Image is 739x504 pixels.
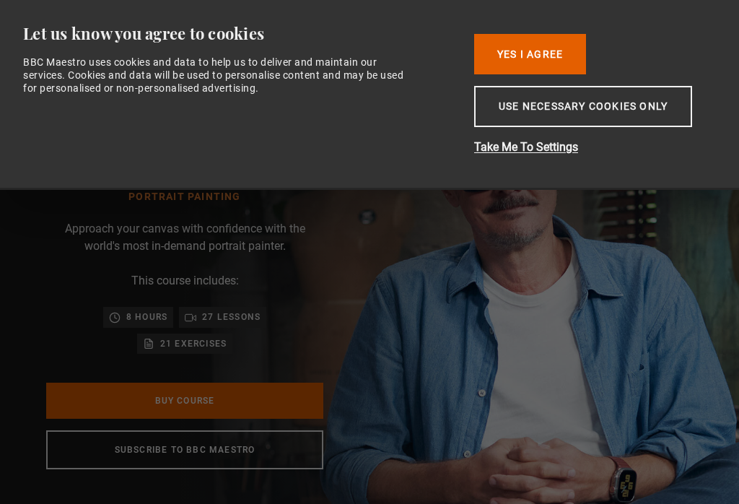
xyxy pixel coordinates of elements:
[56,191,314,203] h1: Portrait Painting
[46,383,323,419] a: Buy Course
[23,56,409,95] div: BBC Maestro uses cookies and data to help us to deliver and maintain our services. Cookies and da...
[474,86,692,127] button: Use necessary cookies only
[23,23,452,44] div: Let us know you agree to cookies
[46,430,323,469] a: Subscribe to BBC Maestro
[160,336,227,351] p: 21 exercises
[46,220,323,255] p: Approach your canvas with confidence with the world's most in-demand portrait painter.
[126,310,167,324] p: 8 hours
[474,139,705,156] button: Take Me To Settings
[202,310,261,324] p: 27 lessons
[474,34,586,74] button: Yes I Agree
[131,272,239,290] p: This course includes:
